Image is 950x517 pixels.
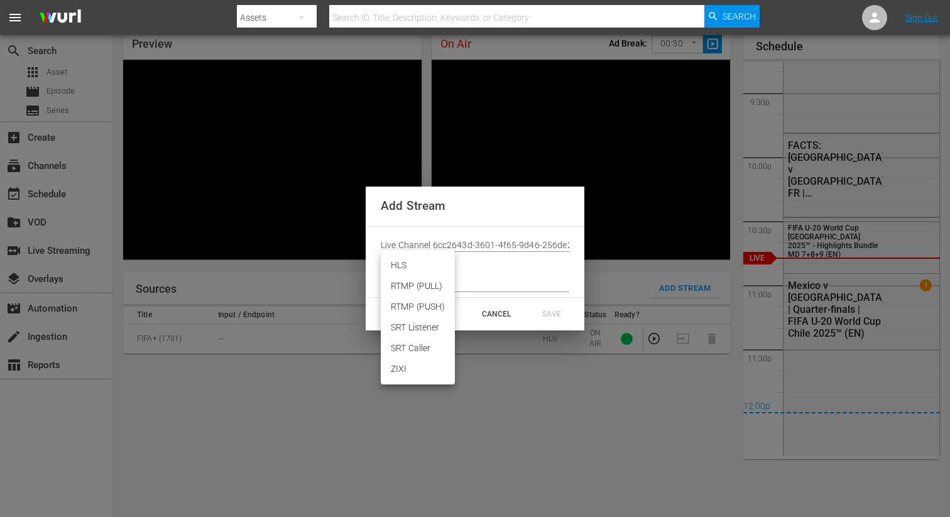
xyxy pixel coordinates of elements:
span: Search [723,5,756,28]
a: Sign Out [905,13,938,23]
img: ans4CAIJ8jUAAAAAAAAAAAAAAAAAAAAAAAAgQb4GAAAAAAAAAAAAAAAAAAAAAAAAJMjXAAAAAAAAAAAAAAAAAAAAAAAAgAT5G... [30,3,90,33]
li: HLS [381,255,455,276]
li: RTMP (PULL) [381,276,455,297]
li: SRT Caller [381,338,455,359]
li: RTMP (PUSH) [381,297,455,317]
li: ZIXI [381,359,455,379]
li: SRT Listener [381,317,455,338]
span: menu [8,10,23,25]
